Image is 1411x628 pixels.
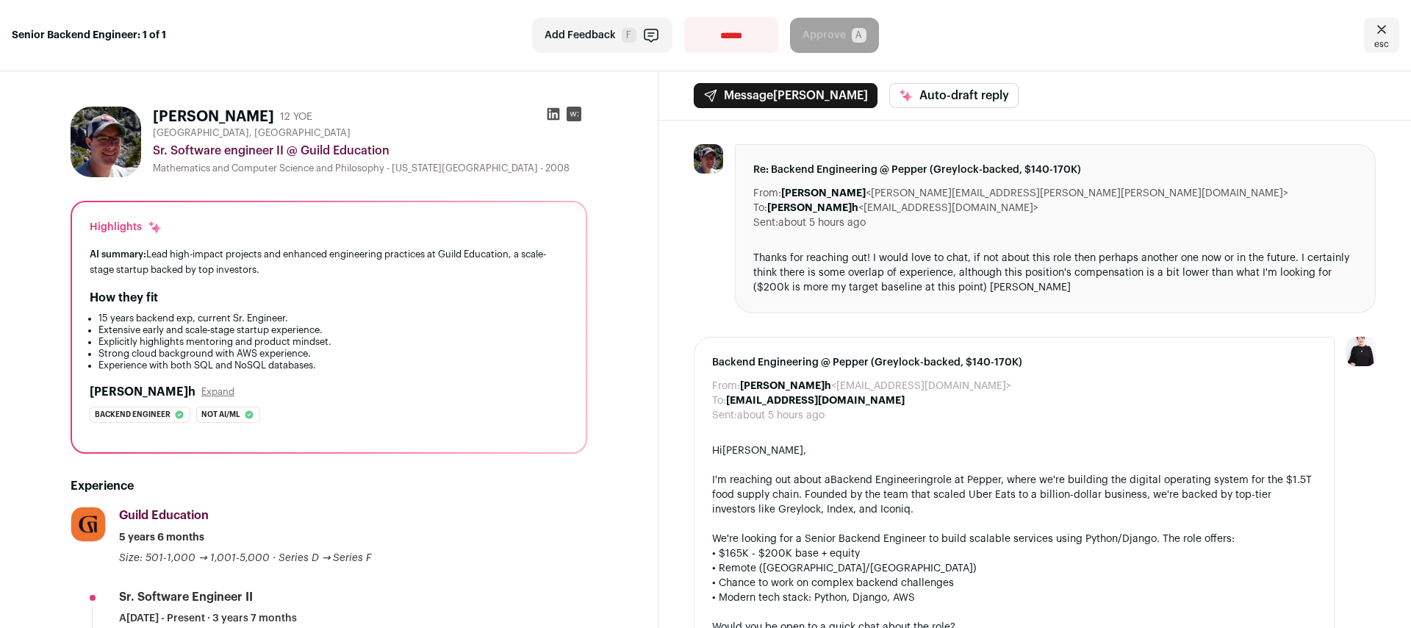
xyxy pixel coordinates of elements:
[712,473,1316,517] div: I'm reaching out about a role at Pepper, where we're building the digital operating system for th...
[740,381,831,391] b: [PERSON_NAME]h
[153,163,587,174] div: Mathematics and Computer Science and Philosophy - [US_STATE][GEOGRAPHIC_DATA] - 2008
[98,313,568,324] li: 15 years backend exp, current Sr. Engineer.
[753,215,778,230] dt: Sent:
[767,201,1038,215] dd: <[EMAIL_ADDRESS][DOMAIN_NAME]>
[753,201,767,215] dt: To:
[545,28,616,43] span: Add Feedback
[12,28,166,43] strong: Senior Backend Engineer: 1 of 1
[153,127,351,139] span: [GEOGRAPHIC_DATA], [GEOGRAPHIC_DATA]
[98,324,568,336] li: Extensive early and scale-stage startup experience.
[90,220,162,235] div: Highlights
[781,188,866,199] b: [PERSON_NAME]
[153,142,587,160] div: Sr. Software engineer II @ Guild Education
[712,532,1316,546] div: We're looking for a Senior Backend Engineer to build scalable services using Python/Django. The r...
[90,289,158,307] h2: How they fit
[778,215,866,230] dd: about 5 hours ago
[1374,38,1389,50] span: esc
[726,396,905,406] b: [EMAIL_ADDRESS][DOMAIN_NAME]
[1364,18,1399,53] a: Close
[153,107,274,127] h1: [PERSON_NAME]
[622,28,636,43] span: F
[119,530,204,545] span: 5 years 6 months
[712,355,1316,370] span: Backend Engineering @ Pepper (Greylock-backed, $140-170K)
[201,386,234,398] button: Expand
[1346,337,1376,366] img: 9240684-medium_jpg
[712,561,1316,576] div: • Remote ([GEOGRAPHIC_DATA]/[GEOGRAPHIC_DATA])
[712,379,740,393] dt: From:
[71,507,105,541] img: ba0896b14f83606bdc31c1131418fa60fcf3310d7d84e1b9f31863a8d3dd8cf7.jpg
[712,590,1316,605] div: • Modern tech stack: Python, Django, AWS
[119,553,270,563] span: Size: 501-1,000 → 1,001-5,000
[119,510,209,521] span: Guild Education
[201,407,240,422] span: Not ai/ml
[273,551,276,565] span: ·
[90,249,146,259] span: AI summary:
[280,110,312,124] div: 12 YOE
[98,336,568,348] li: Explicitly highlights mentoring and product mindset.
[90,246,568,277] div: Lead high-impact projects and enhanced engineering practices at Guild Education, a scale-stage st...
[694,83,877,108] button: Message[PERSON_NAME]
[98,348,568,360] li: Strong cloud background with AWS experience.
[767,203,858,213] b: [PERSON_NAME]h
[71,107,141,177] img: 66b302222c597bfedff0b35b2a03a5945c1c33d4c8c89eb153e7719a79e07a2c.jpg
[737,408,825,423] dd: about 5 hours ago
[830,475,933,485] a: Backend Engineering
[781,186,1288,201] dd: <[PERSON_NAME][EMAIL_ADDRESS][PERSON_NAME][PERSON_NAME][DOMAIN_NAME]>
[712,408,737,423] dt: Sent:
[90,383,195,401] h2: [PERSON_NAME]h
[753,251,1357,295] div: Thanks for reaching out! I would love to chat, if not about this role then perhaps another one no...
[753,163,1357,177] span: Re: Backend Engineering @ Pepper (Greylock-backed, $140-170K)
[119,589,253,605] div: Sr. Software engineer II
[95,407,170,422] span: Backend engineer
[712,546,1316,561] div: • $165K - $200K base + equity
[694,144,723,174] img: 66b302222c597bfedff0b35b2a03a5945c1c33d4c8c89eb153e7719a79e07a2c.jpg
[98,360,568,371] li: Experience with both SQL and NoSQL databases.
[712,576,1316,590] div: • Chance to work on complex backend challenges
[712,443,1316,458] div: Hi[PERSON_NAME],
[119,611,297,626] span: A[DATE] - Present · 3 years 7 months
[71,477,587,495] h2: Experience
[532,18,672,53] button: Add Feedback F
[889,83,1019,108] button: Auto-draft reply
[740,379,1011,393] dd: <[EMAIL_ADDRESS][DOMAIN_NAME]>
[712,393,726,408] dt: To:
[753,186,781,201] dt: From:
[279,553,373,563] span: Series D → Series F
